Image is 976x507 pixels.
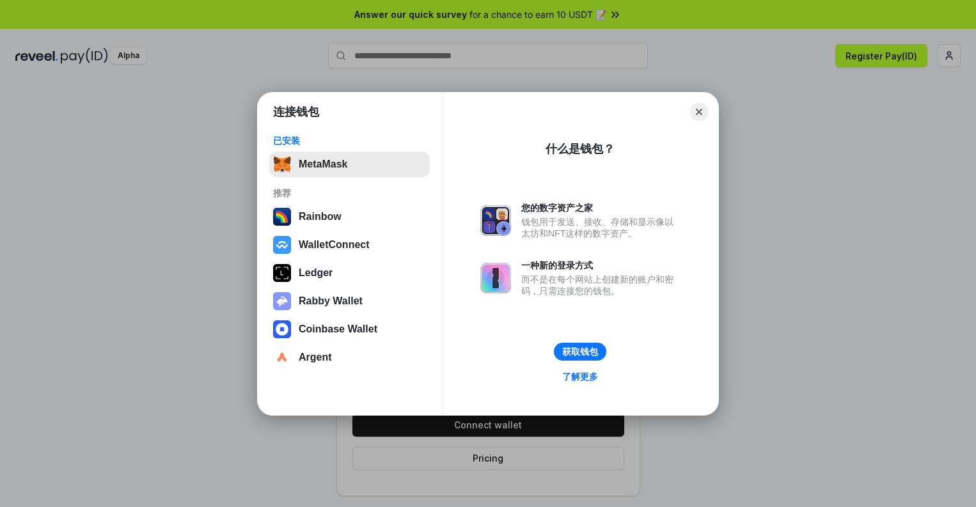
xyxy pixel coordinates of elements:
img: svg+xml,%3Csvg%20fill%3D%22none%22%20height%3D%2233%22%20viewBox%3D%220%200%2035%2033%22%20width%... [273,155,291,173]
div: MetaMask [299,159,347,170]
button: Ledger [269,260,430,286]
img: svg+xml,%3Csvg%20xmlns%3D%22http%3A%2F%2Fwww.w3.org%2F2000%2Fsvg%22%20fill%3D%22none%22%20viewBox... [480,205,511,236]
div: 而不是在每个网站上创建新的账户和密码，只需连接您的钱包。 [521,274,680,297]
div: Coinbase Wallet [299,324,377,335]
button: Rainbow [269,204,430,230]
img: svg+xml,%3Csvg%20width%3D%2228%22%20height%3D%2228%22%20viewBox%3D%220%200%2028%2028%22%20fill%3D... [273,320,291,338]
button: Close [690,103,708,121]
div: WalletConnect [299,239,370,251]
div: 钱包用于发送、接收、存储和显示像以太坊和NFT这样的数字资产。 [521,216,680,239]
img: svg+xml,%3Csvg%20xmlns%3D%22http%3A%2F%2Fwww.w3.org%2F2000%2Fsvg%22%20width%3D%2228%22%20height%3... [273,264,291,282]
img: svg+xml,%3Csvg%20width%3D%2228%22%20height%3D%2228%22%20viewBox%3D%220%200%2028%2028%22%20fill%3D... [273,236,291,254]
img: svg+xml,%3Csvg%20xmlns%3D%22http%3A%2F%2Fwww.w3.org%2F2000%2Fsvg%22%20fill%3D%22none%22%20viewBox... [273,292,291,310]
div: Rabby Wallet [299,295,363,307]
div: 您的数字资产之家 [521,202,680,214]
div: 一种新的登录方式 [521,260,680,271]
button: Rabby Wallet [269,288,430,314]
img: svg+xml,%3Csvg%20width%3D%22120%22%20height%3D%22120%22%20viewBox%3D%220%200%20120%20120%22%20fil... [273,208,291,226]
button: 获取钱包 [554,343,606,361]
button: WalletConnect [269,232,430,258]
img: svg+xml,%3Csvg%20width%3D%2228%22%20height%3D%2228%22%20viewBox%3D%220%200%2028%2028%22%20fill%3D... [273,348,291,366]
div: 获取钱包 [562,346,598,357]
div: Argent [299,352,332,363]
a: 了解更多 [555,368,606,385]
div: 了解更多 [562,371,598,382]
h1: 连接钱包 [273,104,319,120]
button: Argent [269,345,430,370]
div: Ledger [299,267,333,279]
button: Coinbase Wallet [269,316,430,342]
div: Rainbow [299,211,342,222]
button: MetaMask [269,152,430,177]
img: svg+xml,%3Csvg%20xmlns%3D%22http%3A%2F%2Fwww.w3.org%2F2000%2Fsvg%22%20fill%3D%22none%22%20viewBox... [480,263,511,293]
div: 推荐 [273,187,426,199]
div: 什么是钱包？ [546,141,615,157]
div: 已安装 [273,135,426,146]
